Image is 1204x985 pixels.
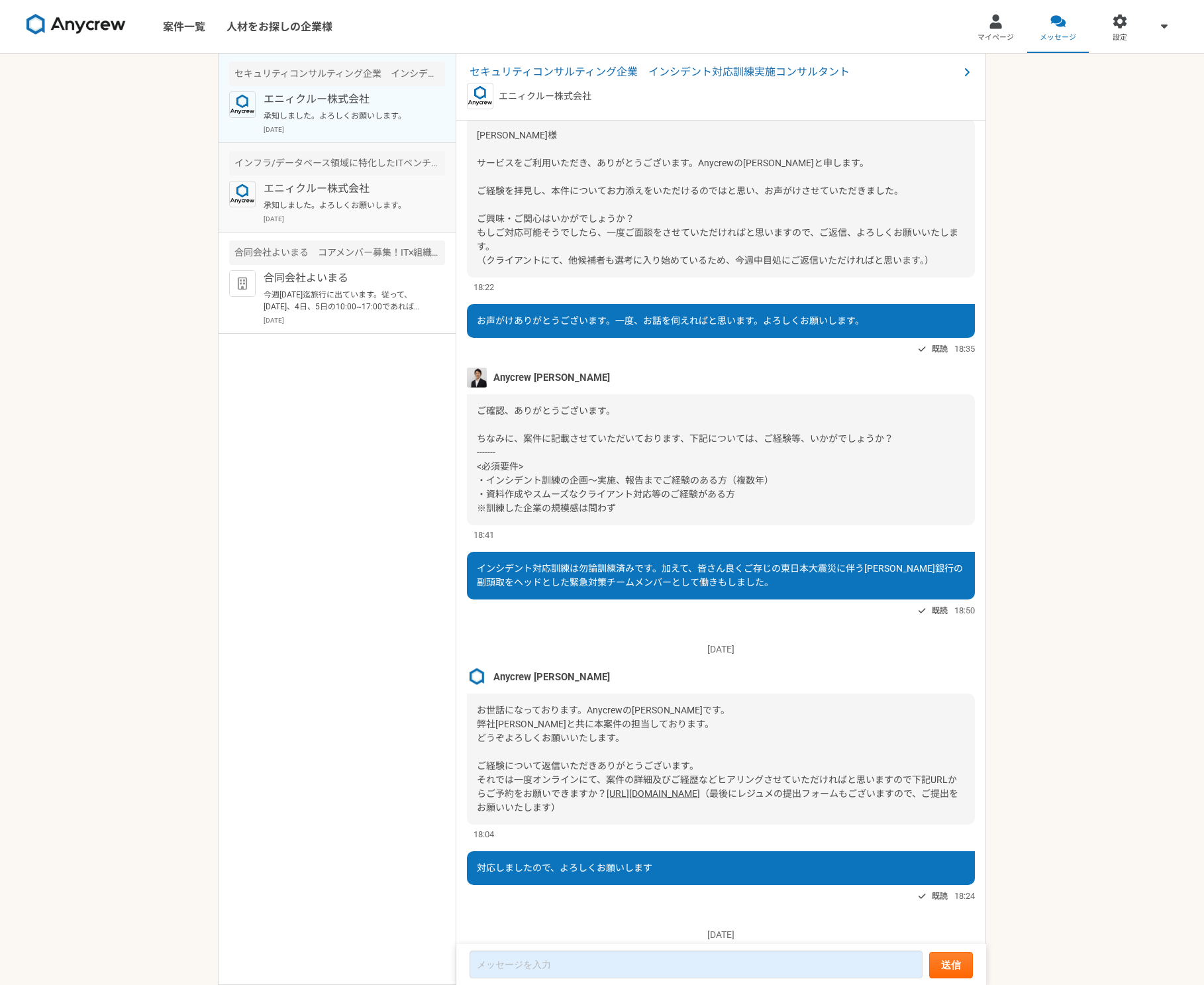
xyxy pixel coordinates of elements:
[477,862,652,873] span: 対応しましたので、よろしくお願いします
[477,788,958,813] span: （最後にレジュメの提出フォームもございますので、ご提出をお願いいたします）
[470,64,959,80] span: セキュリティコンサルティング企業 インシデント対応訓練実施コンサルタント
[474,828,494,841] span: 18:04
[229,62,445,86] div: セキュリティコンサルティング企業 インシデント対応訓練実施コンサルタント
[954,342,975,355] span: 18:35
[477,705,957,799] span: お世話になっております。Anycrewの[PERSON_NAME]です。 弊社[PERSON_NAME]と共に本案件の担当しております。 どうぞよろしくお願いいたします。 ご経験について返信いた...
[499,89,591,103] p: エニィクルー株式会社
[607,788,700,799] a: [URL][DOMAIN_NAME]
[477,405,893,513] span: ご確認、ありがとうございます。 ちなみに、案件に記載させていただいております、下記については、ご経験等、いかがでしょうか？ ------- <必須要件> ・インシデント訓練の企画～実施、報告まで...
[229,181,256,207] img: logo_text_blue_01.png
[477,130,958,266] span: [PERSON_NAME]様 サービスをご利用いただき、ありがとうございます。Anycrewの[PERSON_NAME]と申します。 ご経験を拝見し、本件についてお力添えをいただけるのではと思い...
[932,603,948,619] span: 既読
[493,370,610,385] span: Anycrew [PERSON_NAME]
[264,91,427,107] p: エニィクルー株式会社
[229,240,445,265] div: 合同会社よいまる コアメンバー募集！IT×組織改善×PMO
[467,368,487,388] img: MHYT8150_2.jpg
[264,125,445,134] p: [DATE]
[264,315,445,325] p: [DATE]
[264,181,427,197] p: エニィクルー株式会社
[477,315,864,326] span: お声がけありがとうございます。一度、お話を伺えればと思います。よろしくお願いします。
[932,888,948,904] span: 既読
[932,341,948,357] span: 既読
[477,563,963,588] span: インシデント対応訓練は勿論訓練済みです。加えて、皆さん良くご存じの東日本大震災に伴う[PERSON_NAME]銀行の副頭取をヘッドとした緊急対策チームメンバーとして働きもしました。
[264,270,427,286] p: 合同会社よいまる
[954,890,975,902] span: 18:24
[229,91,256,118] img: logo_text_blue_01.png
[264,289,427,313] p: 今週[DATE]迄旅行に出ています。従って、[DATE]、4日、5日の10:00~17:00であれば、オンライン又は対面何でも大丈夫です。よろしくお願いします。
[264,214,445,224] p: [DATE]
[1113,32,1127,43] span: 設定
[467,928,975,942] p: [DATE]
[978,32,1014,43] span: マイページ
[26,14,126,35] img: 8DqYSo04kwAAAAASUVORK5CYII=
[493,670,610,684] span: Anycrew [PERSON_NAME]
[474,529,494,541] span: 18:41
[474,281,494,293] span: 18:22
[229,270,256,297] img: default_org_logo-42cde973f59100197ec2c8e796e4974ac8490bb5b08a0eb061ff975e4574aa76.png
[954,604,975,617] span: 18:50
[929,952,973,978] button: 送信
[264,110,427,122] p: 承知しました。よろしくお願いします。
[467,667,487,687] img: %E3%82%B9%E3%82%AF%E3%83%AA%E3%83%BC%E3%83%B3%E3%82%B7%E3%83%A7%E3%83%83%E3%83%88_2025-08-07_21.4...
[1040,32,1076,43] span: メッセージ
[467,83,493,109] img: logo_text_blue_01.png
[467,643,975,656] p: [DATE]
[229,151,445,176] div: インフラ/データベース領域に特化したITベンチャー PM/PMO
[264,199,427,211] p: 承知しました。よろしくお願いします。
